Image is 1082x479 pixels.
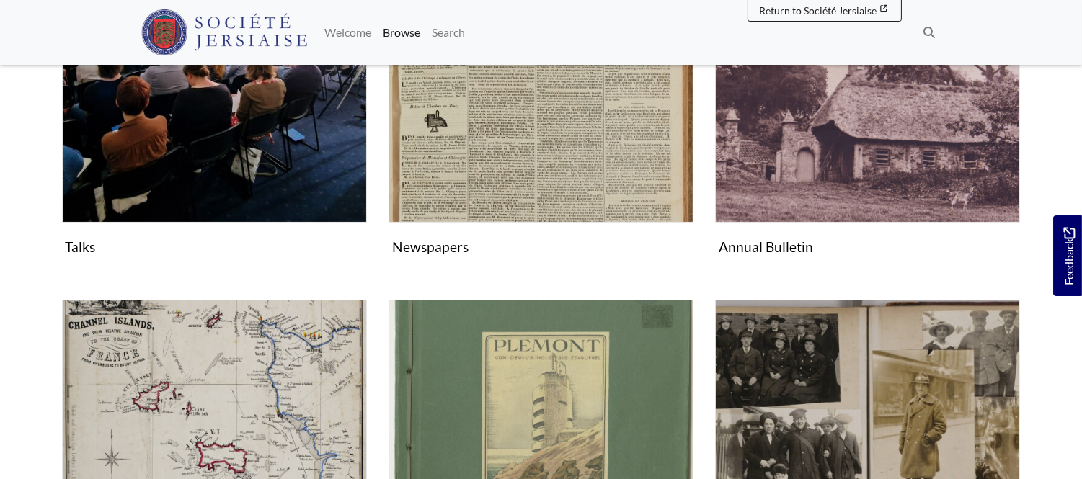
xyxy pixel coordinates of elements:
[426,18,471,47] a: Search
[1060,228,1078,286] span: Feedback
[141,6,308,59] a: Société Jersiaise logo
[1053,215,1082,296] a: Would you like to provide feedback?
[760,4,877,17] span: Return to Société Jersiaise
[377,18,426,47] a: Browse
[141,9,308,55] img: Société Jersiaise
[319,18,377,47] a: Welcome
